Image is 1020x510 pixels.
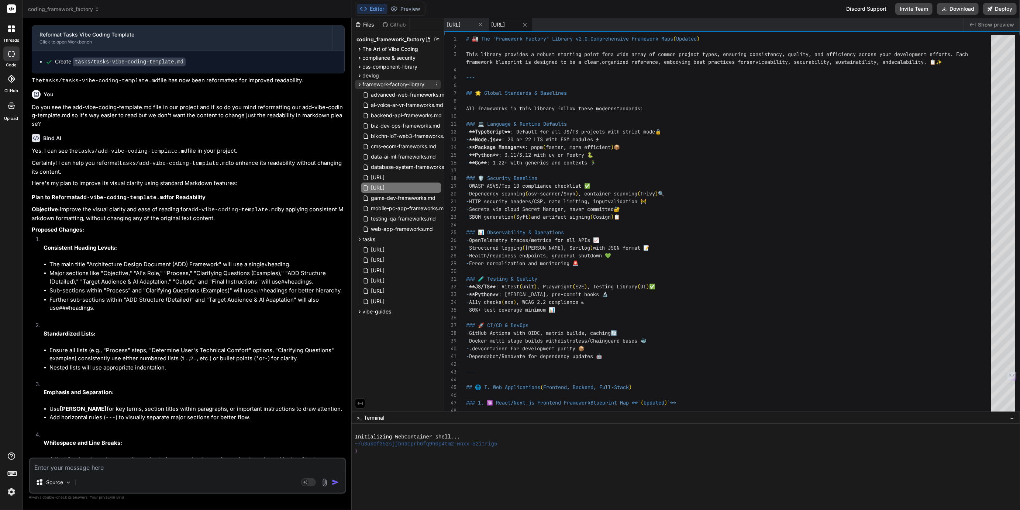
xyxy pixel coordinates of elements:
[469,190,525,197] span: Dependency scanning
[371,245,386,254] span: [URL]
[32,206,60,213] strong: Objective:
[466,244,469,251] span: -
[39,31,325,38] div: Reformat Tasks Vibe Coding Template
[534,283,537,290] span: )
[444,213,456,221] div: 23
[611,144,614,150] span: )
[444,205,456,213] div: 22
[444,314,456,322] div: 36
[55,58,186,66] div: Create
[363,308,392,315] span: vibe-guides
[32,26,332,50] button: Reformat Tasks Vibe Coding TemplateClick to open Workbench
[371,194,437,202] span: game-dev-frameworks.md
[466,283,469,290] span: -
[387,4,424,14] button: Preview
[543,384,629,391] span: Frontend, Backend, Full-Stack
[614,105,643,112] span: standards:
[469,337,558,344] span: Docker multi-stage builds with
[444,136,456,143] div: 13
[352,21,379,28] div: Files
[444,51,456,58] div: 3
[444,291,456,298] div: 33
[379,21,410,28] div: Github
[371,163,454,171] span: database-system-frameworks.md
[502,136,599,143] span: : 20 or 22 LTS with ESM modules ⚡
[356,36,425,43] span: coding_framework_factory
[469,330,611,336] span: GitHub Actions with OIDC, matrix builds, caching
[466,190,469,197] span: -
[363,236,376,243] span: tasks
[602,59,747,65] span: organized reference, embodying best practices for
[49,260,345,270] li: The main title "Architecture Design Document (ADD) Framework" will use a single heading.
[44,330,96,337] strong: Standardized Lists:
[504,299,513,305] span: axe
[525,244,590,251] span: [PERSON_NAME], Serilog
[466,59,602,65] span: framework blueprint is designed to be a clear,
[371,287,386,295] span: [URL]
[6,62,17,68] label: code
[531,214,590,220] span: and artifact signing
[188,207,278,213] code: add-vibe-coding-template.md
[444,252,456,260] div: 28
[469,260,579,267] span: Error normalization and monitoring 🚨
[371,132,453,140] span: blkchn-IoT-web3-frameworks.md
[655,190,658,197] span: )
[466,322,528,329] span: ### 🚀 CI/CD & DevOps
[611,330,617,336] span: 🔄
[46,479,63,486] p: Source
[466,252,469,259] span: -
[28,6,100,13] span: coding_framework_factory
[444,391,456,399] div: 46
[466,183,469,189] span: -
[540,384,543,391] span: (
[510,128,655,135] span: : Default for all JS/TS projects with strict mode
[676,35,697,42] span: Updated
[32,76,345,86] p: The file has now been reformatted for improved readability.
[371,90,449,99] span: advanced-web-frameworks.md
[519,283,522,290] span: (
[587,283,637,290] span: , Testing Library
[49,287,345,296] li: Sub-sections within "Process" and "Clarifying Questions (Examples)" will use headings for better ...
[444,35,456,43] div: 1
[444,353,456,360] div: 41
[466,35,590,42] span: # 🏭 The "Framework Factory" Library v2.0:
[528,190,575,197] span: osv-scanner/Snyk
[32,147,345,156] p: Yes, I can see the file in your project.
[469,345,585,352] span: .devcontainer for development parity 📦
[371,101,444,110] span: ai-voice-ar-vr-frameworks.md
[644,399,664,406] span: Updated
[469,306,555,313] span: 80%+ test coverage minimum 📊
[444,151,456,159] div: 15
[466,175,537,181] span: ### 🛡️ Security Baseline
[466,291,469,298] span: -
[363,72,379,79] span: devlog
[444,399,456,407] div: 47
[42,78,158,84] code: tasks/tasks-vibe-coding-template.md
[466,51,611,58] span: This library provides a robust starting point for
[355,434,460,441] span: Initializing WebContainer shell...
[265,356,268,362] code: -
[466,368,475,375] span: ---
[758,51,906,58] span: sistency, quality, and efficiency across your deve
[364,414,385,421] span: Terminal
[106,415,116,421] code: ---
[444,174,456,182] div: 18
[637,190,640,197] span: (
[444,384,456,391] div: 45
[558,337,647,344] span: distroless/Chainguard bases 🐳
[371,266,386,275] span: [URL]
[444,198,456,205] div: 21
[747,59,891,65] span: serviceability, securability, sustainability, and
[32,226,84,233] strong: Proposed Changes:
[469,214,513,220] span: SBOM generation
[371,297,386,306] span: [URL]
[444,236,456,244] div: 26
[444,283,456,291] div: 32
[444,89,456,97] div: 7
[444,298,456,306] div: 34
[466,299,469,305] span: -
[265,262,268,268] code: #
[466,237,469,243] span: -
[444,322,456,329] div: 37
[658,190,664,197] span: 🔍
